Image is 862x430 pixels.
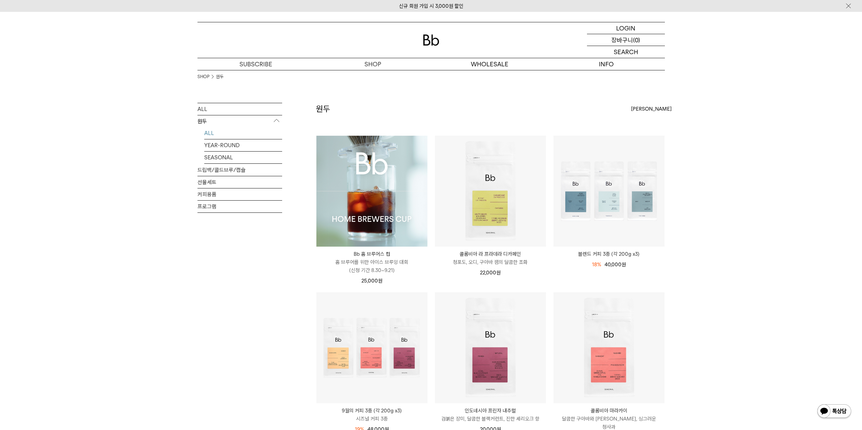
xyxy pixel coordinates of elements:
[423,35,439,46] img: 로고
[316,258,427,274] p: 홈 브루어를 위한 아이스 브루잉 대회 (신청 기간 8.30~9.21)
[197,201,282,212] a: 프로그램
[611,34,633,46] p: 장바구니
[817,404,852,420] img: 카카오톡 채널 1:1 채팅 버튼
[431,58,548,70] p: WHOLESALE
[587,22,665,34] a: LOGIN
[548,58,665,70] p: INFO
[622,262,626,268] span: 원
[631,105,672,113] span: [PERSON_NAME]
[197,188,282,200] a: 커피용품
[435,250,546,266] a: 콜롬비아 라 프라데라 디카페인 청포도, 오디, 구아바 잼의 달콤한 조화
[633,34,640,46] p: (0)
[197,103,282,115] a: ALL
[216,73,224,80] a: 원두
[204,152,282,163] a: SEASONAL
[435,415,546,423] p: 검붉은 장미, 달콤한 블랙커런트, 진한 셰리오크 향
[435,136,546,247] img: 콜롬비아 라 프라데라 디카페인
[316,250,427,258] p: Bb 홈 브루어스 컵
[197,176,282,188] a: 선물세트
[399,3,463,9] a: 신규 회원 가입 시 3,000원 할인
[435,250,546,258] p: 콜롬비아 라 프라데라 디카페인
[553,292,665,403] img: 콜롬비아 마라카이
[316,103,330,115] h2: 원두
[316,407,427,423] a: 9월의 커피 3종 (각 200g x3) 시즈널 커피 3종
[496,270,501,276] span: 원
[592,261,601,269] div: 18%
[316,250,427,274] a: Bb 홈 브루어스 컵 홈 브루어를 위한 아이스 브루잉 대회(신청 기간 8.30~9.21)
[316,136,427,247] img: Bb 홈 브루어스 컵
[378,278,382,284] span: 원
[316,292,427,403] img: 9월의 커피 3종 (각 200g x3)
[587,34,665,46] a: 장바구니 (0)
[197,115,282,128] p: 원두
[605,262,626,268] span: 40,000
[553,250,665,258] a: 블렌드 커피 3종 (각 200g x3)
[553,136,665,247] img: 블렌드 커피 3종 (각 200g x3)
[435,407,546,423] a: 인도네시아 프린자 내추럴 검붉은 장미, 달콤한 블랙커런트, 진한 셰리오크 향
[614,46,638,58] p: SEARCH
[197,58,314,70] a: SUBSCRIBE
[197,73,209,80] a: SHOP
[204,139,282,151] a: YEAR-ROUND
[197,164,282,176] a: 드립백/콜드브루/캡슐
[314,58,431,70] a: SHOP
[361,278,382,284] span: 25,000
[435,292,546,403] img: 인도네시아 프린자 내추럴
[204,127,282,139] a: ALL
[553,407,665,415] p: 콜롬비아 마라카이
[435,258,546,266] p: 청포도, 오디, 구아바 잼의 달콤한 조화
[616,22,635,34] p: LOGIN
[316,407,427,415] p: 9월의 커피 3종 (각 200g x3)
[480,270,501,276] span: 22,000
[316,415,427,423] p: 시즈널 커피 3종
[435,407,546,415] p: 인도네시아 프린자 내추럴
